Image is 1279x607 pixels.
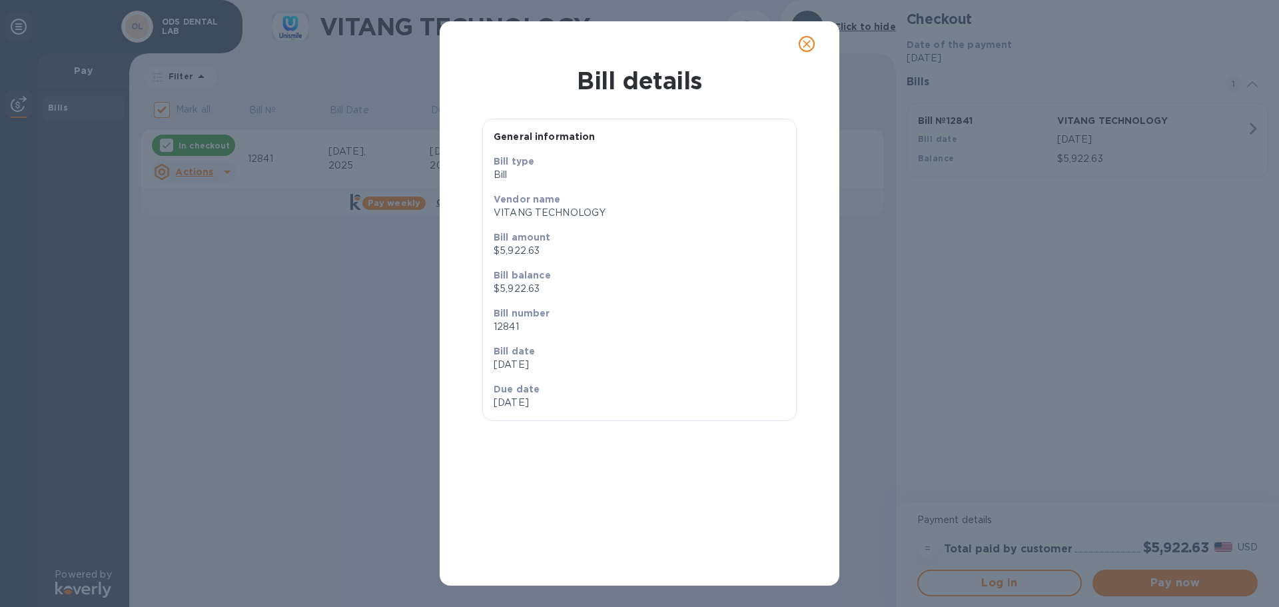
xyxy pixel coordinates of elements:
b: Vendor name [494,194,561,205]
p: $5,922.63 [494,244,785,258]
b: Bill type [494,156,534,167]
b: Due date [494,384,540,394]
button: close [791,28,823,60]
b: Bill balance [494,270,551,281]
p: [DATE] [494,358,785,372]
b: General information [494,131,596,142]
p: VITANG TECHNOLOGY [494,206,785,220]
p: 12841 [494,320,785,334]
h1: Bill details [450,67,829,95]
b: Bill number [494,308,550,318]
p: $5,922.63 [494,282,785,296]
b: Bill date [494,346,535,356]
p: Bill [494,168,785,182]
b: Bill amount [494,232,551,243]
p: [DATE] [494,396,634,410]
